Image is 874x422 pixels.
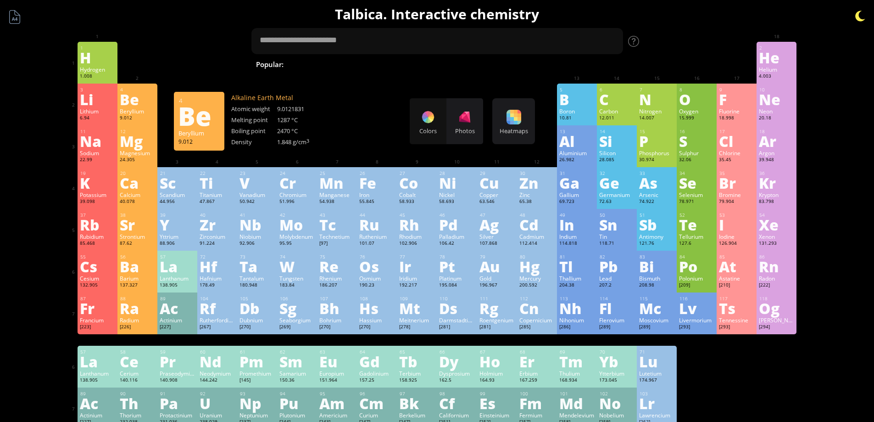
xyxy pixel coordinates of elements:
[599,115,635,122] div: 12.011
[479,275,515,282] div: Gold
[231,105,277,113] div: Atomic weight
[719,212,754,218] div: 53
[319,259,355,274] div: Re
[120,259,155,274] div: Ba
[719,157,754,164] div: 35.45
[719,129,754,135] div: 17
[80,149,115,157] div: Sodium
[200,275,235,282] div: Hafnium
[519,240,555,248] div: 112.414
[360,212,395,218] div: 44
[640,254,674,260] div: 83
[599,175,635,190] div: Ge
[759,233,794,240] div: Xenon
[559,107,595,115] div: Boron
[559,149,595,157] div: Aluminium
[719,259,754,274] div: At
[599,107,635,115] div: Carbon
[120,92,155,107] div: Be
[399,240,434,248] div: 102.906
[639,233,674,240] div: Antimony
[231,116,277,124] div: Melting point
[160,233,195,240] div: Yttrium
[439,191,474,198] div: Nickel
[400,254,434,260] div: 77
[399,233,434,240] div: Rhodium
[319,191,355,198] div: Manganese
[399,175,434,190] div: Co
[256,59,290,71] div: Popular:
[80,217,115,232] div: Rb
[479,175,515,190] div: Cu
[599,149,635,157] div: Silicon
[759,217,794,232] div: Xe
[319,217,355,232] div: Tc
[319,198,355,206] div: 54.938
[719,233,754,240] div: Iodine
[719,275,754,282] div: Astatine
[80,191,115,198] div: Potassium
[239,240,275,248] div: 92.906
[200,254,235,260] div: 72
[320,212,355,218] div: 43
[279,175,315,190] div: Cr
[519,217,555,232] div: Cd
[759,73,794,80] div: 4.003
[640,212,674,218] div: 51
[160,191,195,198] div: Scandium
[200,191,235,198] div: Titanium
[277,127,323,135] div: 2470 °C
[639,175,674,190] div: As
[239,275,275,282] div: Tantalum
[120,175,155,190] div: Ca
[719,175,754,190] div: Br
[239,217,275,232] div: Nb
[519,259,555,274] div: Hg
[80,259,115,274] div: Cs
[639,92,674,107] div: N
[440,254,474,260] div: 78
[441,64,444,70] sub: 4
[559,175,595,190] div: Ga
[599,240,635,248] div: 118.71
[479,217,515,232] div: Ag
[160,198,195,206] div: 44.956
[479,240,515,248] div: 107.868
[280,254,315,260] div: 74
[679,129,714,135] div: 16
[679,259,714,274] div: Po
[759,157,794,164] div: 39.948
[679,217,714,232] div: Te
[679,157,714,164] div: 32.06
[679,170,714,176] div: 34
[679,240,714,248] div: 127.6
[679,233,714,240] div: Tellurium
[400,170,434,176] div: 27
[759,275,794,282] div: Radon
[279,240,315,248] div: 95.95
[519,175,555,190] div: Zn
[520,254,555,260] div: 80
[279,217,315,232] div: Mo
[479,191,515,198] div: Copper
[200,170,235,176] div: 22
[80,157,115,164] div: 22.99
[80,170,115,176] div: 19
[80,240,115,248] div: 85.468
[560,87,595,93] div: 5
[279,233,315,240] div: Molybdenum
[520,212,555,218] div: 48
[759,66,794,73] div: Helium
[120,233,155,240] div: Strontium
[559,157,595,164] div: 26.982
[679,92,714,107] div: O
[360,254,395,260] div: 76
[277,116,323,124] div: 1287 °C
[80,50,115,65] div: H
[400,212,434,218] div: 45
[279,275,315,282] div: Tungsten
[120,212,155,218] div: 38
[279,198,315,206] div: 51.996
[70,5,804,23] h1: Talbica. Interactive chemistry
[719,217,754,232] div: I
